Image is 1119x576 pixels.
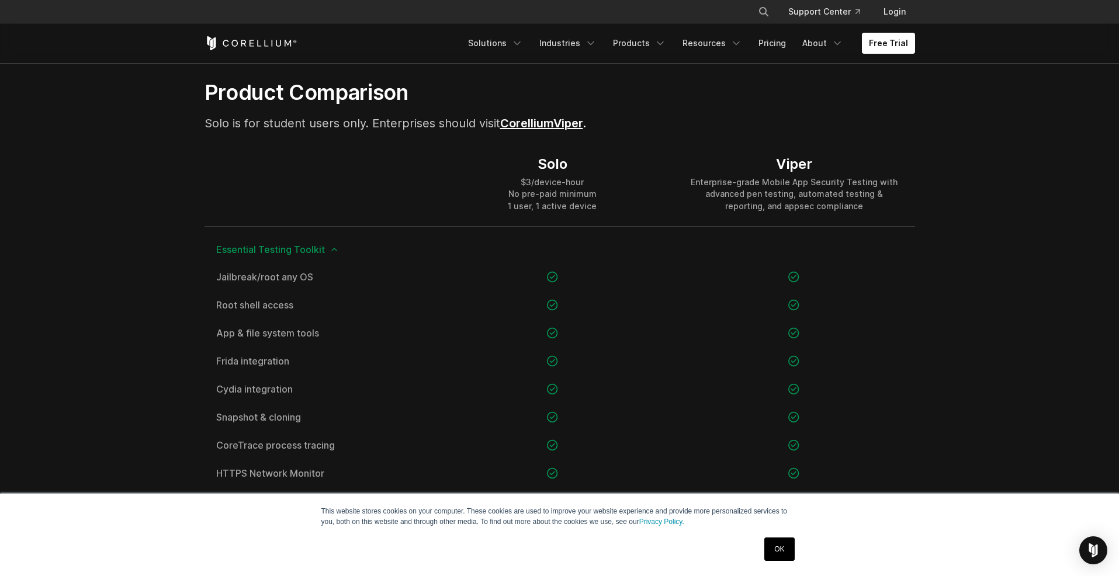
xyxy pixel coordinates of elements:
[685,176,903,211] div: Enterprise-grade Mobile App Security Testing with advanced pen testing, automated testing & repor...
[764,537,794,561] a: OK
[205,36,297,50] a: Corellium Home
[753,1,774,22] button: Search
[461,33,530,54] a: Solutions
[675,33,749,54] a: Resources
[1079,536,1107,564] div: Open Intercom Messenger
[532,33,604,54] a: Industries
[779,1,869,22] a: Support Center
[216,328,420,338] a: App & file system tools
[744,1,915,22] div: Navigation Menu
[216,300,420,310] a: Root shell access
[216,469,420,478] a: HTTPS Network Monitor
[216,412,420,422] a: Snapshot & cloning
[500,116,553,130] a: Corellium
[216,272,420,282] a: Jailbreak/root any OS
[321,506,798,527] p: This website stores cookies on your computer. These cookies are used to improve your website expe...
[862,33,915,54] a: Free Trial
[216,384,420,394] a: Cydia integration
[216,245,903,254] span: Essential Testing Toolkit
[508,176,597,211] div: $3/device-hour No pre-paid minimum 1 user, 1 active device
[685,155,903,173] div: Viper
[216,356,420,366] a: Frida integration
[874,1,915,22] a: Login
[751,33,793,54] a: Pricing
[508,155,597,173] div: Solo
[553,116,583,130] a: Viper
[461,33,915,54] div: Navigation Menu
[553,116,586,130] span: .
[205,116,553,130] span: Solo is for student users only. Enterprises should visit
[216,440,420,450] a: CoreTrace process tracing
[795,33,850,54] a: About
[639,518,684,526] a: Privacy Policy.
[606,33,673,54] a: Products
[205,79,408,105] span: Product Comparison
